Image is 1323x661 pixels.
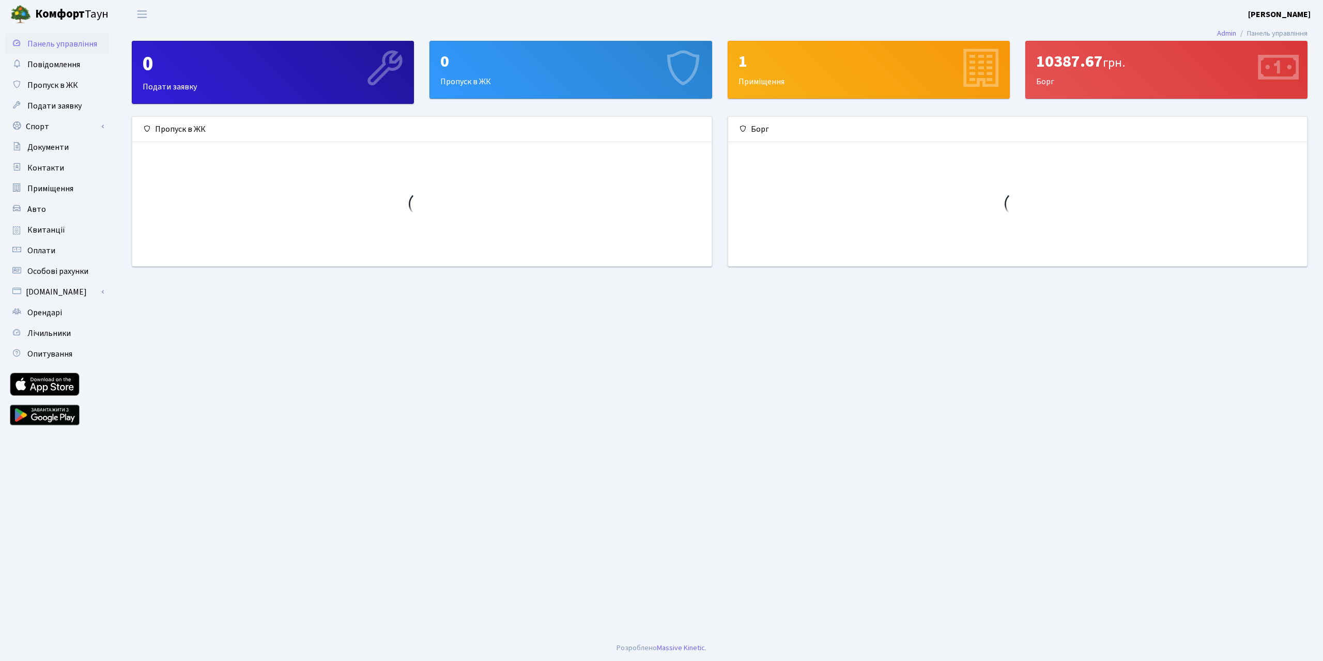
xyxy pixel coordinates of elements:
div: Борг [1026,41,1307,98]
a: Авто [5,199,109,220]
span: Пропуск в ЖК [27,80,78,91]
a: Лічильники [5,323,109,344]
span: Таун [35,6,109,23]
a: Спорт [5,116,109,137]
span: Повідомлення [27,59,80,70]
span: Приміщення [27,183,73,194]
a: Повідомлення [5,54,109,75]
b: Комфорт [35,6,85,22]
span: Оплати [27,245,55,256]
nav: breadcrumb [1202,23,1323,44]
img: logo.png [10,4,31,25]
div: 0 [440,52,701,71]
a: Квитанції [5,220,109,240]
a: Документи [5,137,109,158]
a: Пропуск в ЖК [5,75,109,96]
span: Авто [27,204,46,215]
span: грн. [1103,54,1125,72]
div: Подати заявку [132,41,413,103]
div: 1 [739,52,999,71]
a: [DOMAIN_NAME] [5,282,109,302]
a: Опитування [5,344,109,364]
a: Massive Kinetic [657,642,705,653]
div: 10387.67 [1036,52,1297,71]
span: Контакти [27,162,64,174]
a: Панель управління [5,34,109,54]
a: Орендарі [5,302,109,323]
span: Квитанції [27,224,65,236]
a: Особові рахунки [5,261,109,282]
b: [PERSON_NAME] [1248,9,1311,20]
div: Борг [728,117,1307,142]
span: Орендарі [27,307,62,318]
a: [PERSON_NAME] [1248,8,1311,21]
span: Опитування [27,348,72,360]
button: Переключити навігацію [129,6,155,23]
a: Подати заявку [5,96,109,116]
span: Подати заявку [27,100,82,112]
a: Admin [1217,28,1236,39]
a: Приміщення [5,178,109,199]
div: Пропуск в ЖК [430,41,711,98]
span: Панель управління [27,38,97,50]
span: Лічильники [27,328,71,339]
a: Оплати [5,240,109,261]
div: 0 [143,52,403,76]
a: 0Пропуск в ЖК [429,41,712,99]
a: Контакти [5,158,109,178]
span: Особові рахунки [27,266,88,277]
div: Приміщення [728,41,1009,98]
div: Пропуск в ЖК [132,117,712,142]
a: 1Приміщення [728,41,1010,99]
span: Документи [27,142,69,153]
a: 0Подати заявку [132,41,414,104]
div: Розроблено . [617,642,706,654]
li: Панель управління [1236,28,1307,39]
